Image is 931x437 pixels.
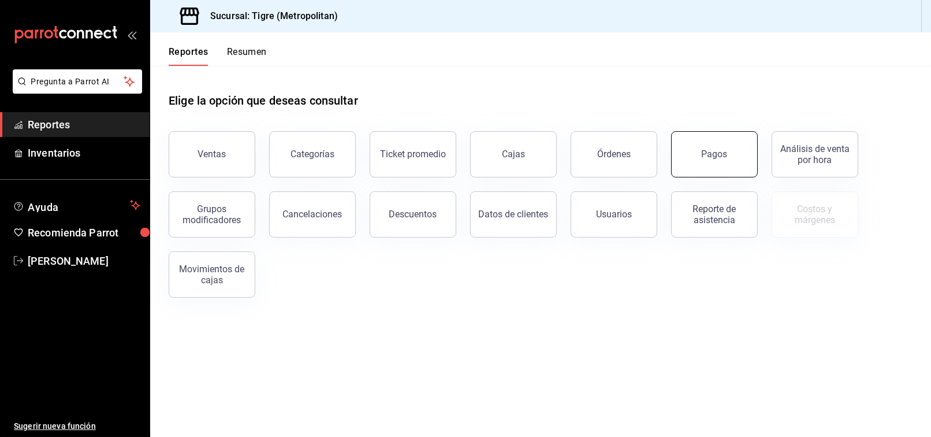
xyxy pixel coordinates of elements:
[13,69,142,94] button: Pregunta a Parrot AI
[479,209,549,220] div: Datos de clientes
[198,149,226,160] div: Ventas
[679,203,750,225] div: Reporte de asistencia
[14,420,140,432] span: Sugerir nueva función
[227,46,267,66] button: Resumen
[269,131,356,177] button: Categorías
[169,46,267,66] div: navigation tabs
[8,84,142,96] a: Pregunta a Parrot AI
[772,131,858,177] button: Análisis de venta por hora
[28,253,140,269] span: [PERSON_NAME]
[502,149,525,160] div: Cajas
[28,145,140,161] span: Inventarios
[28,198,125,212] span: Ayuda
[169,46,208,66] button: Reportes
[596,209,632,220] div: Usuarios
[169,92,358,109] h1: Elige la opción que deseas consultar
[28,225,140,240] span: Recomienda Parrot
[370,191,456,238] button: Descuentos
[31,76,124,88] span: Pregunta a Parrot AI
[779,143,851,165] div: Análisis de venta por hora
[28,117,140,132] span: Reportes
[176,264,248,286] div: Movimientos de cajas
[201,9,338,23] h3: Sucursal: Tigre (Metropolitan)
[169,251,255,298] button: Movimientos de cajas
[370,131,456,177] button: Ticket promedio
[671,191,758,238] button: Reporte de asistencia
[571,191,657,238] button: Usuarios
[702,149,728,160] div: Pagos
[176,203,248,225] div: Grupos modificadores
[772,191,858,238] button: Contrata inventarios para ver este reporte
[571,131,657,177] button: Órdenes
[291,149,334,160] div: Categorías
[127,30,136,39] button: open_drawer_menu
[269,191,356,238] button: Cancelaciones
[380,149,446,160] div: Ticket promedio
[169,191,255,238] button: Grupos modificadores
[779,203,851,225] div: Costos y márgenes
[169,131,255,177] button: Ventas
[597,149,631,160] div: Órdenes
[470,191,557,238] button: Datos de clientes
[671,131,758,177] button: Pagos
[389,209,437,220] div: Descuentos
[283,209,342,220] div: Cancelaciones
[470,131,557,177] button: Cajas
